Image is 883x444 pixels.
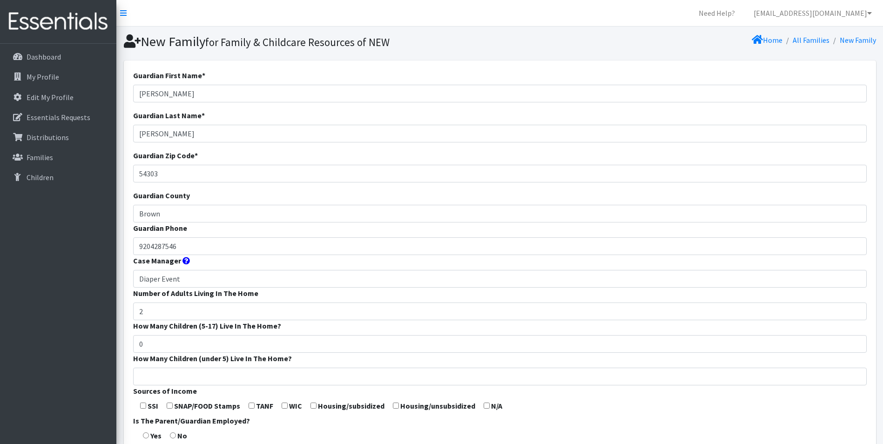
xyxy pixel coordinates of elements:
[256,400,273,411] label: TANF
[133,415,250,426] label: Is The Parent/Guardian Employed?
[4,47,113,66] a: Dashboard
[133,222,187,234] label: Guardian Phone
[4,6,113,37] img: HumanEssentials
[793,35,829,45] a: All Families
[195,151,198,160] abbr: required
[133,288,258,299] label: Number of Adults Living In The Home
[27,153,53,162] p: Families
[4,108,113,127] a: Essentials Requests
[148,400,158,411] label: SSI
[202,111,205,120] abbr: required
[289,400,302,411] label: WIC
[182,257,190,264] i: Person at the agency who is assigned to this family.
[4,128,113,147] a: Distributions
[27,173,54,182] p: Children
[27,113,90,122] p: Essentials Requests
[4,148,113,167] a: Families
[4,88,113,107] a: Edit My Profile
[133,190,190,201] label: Guardian County
[133,110,205,121] label: Guardian Last Name
[133,70,205,81] label: Guardian First Name
[133,385,197,397] label: Sources of Income
[133,353,292,364] label: How Many Children (under 5) Live In The Home?
[491,400,502,411] label: N/A
[27,72,59,81] p: My Profile
[840,35,876,45] a: New Family
[27,52,61,61] p: Dashboard
[691,4,742,22] a: Need Help?
[400,400,475,411] label: Housing/unsubsidized
[174,400,240,411] label: SNAP/FOOD Stamps
[124,34,497,50] h1: New Family
[133,255,181,266] label: Case Manager
[205,35,390,49] small: for Family & Childcare Resources of NEW
[202,71,205,80] abbr: required
[318,400,384,411] label: Housing/subsidized
[752,35,782,45] a: Home
[4,67,113,86] a: My Profile
[746,4,879,22] a: [EMAIL_ADDRESS][DOMAIN_NAME]
[133,150,198,161] label: Guardian Zip Code
[27,93,74,102] p: Edit My Profile
[150,430,162,441] label: Yes
[133,320,281,331] label: How Many Children (5-17) Live In The Home?
[27,133,69,142] p: Distributions
[4,168,113,187] a: Children
[177,430,187,441] label: No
